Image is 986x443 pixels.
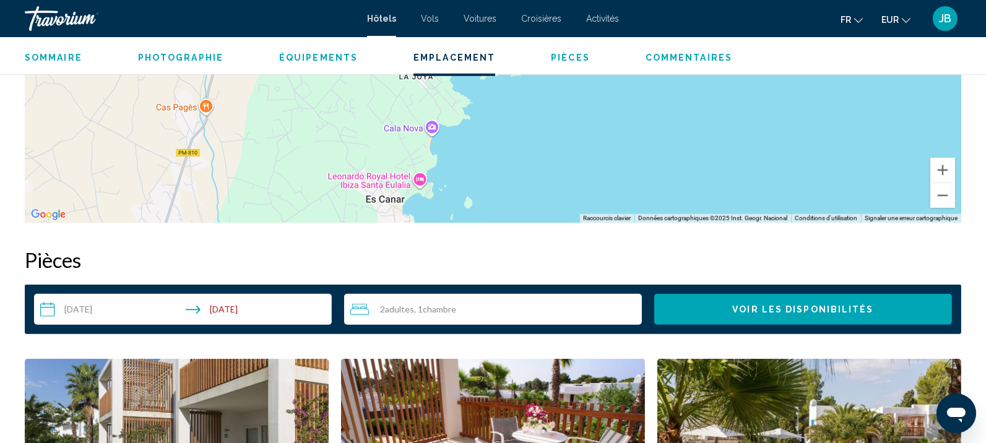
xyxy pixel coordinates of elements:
[551,52,590,63] button: Pièces
[344,294,642,325] button: Travelers: 2 adults, 0 children
[881,11,910,28] button: Change currency
[939,12,951,25] span: JB
[25,247,961,272] h2: Pièces
[646,53,732,62] span: Commentaires
[464,14,496,24] a: Voitures
[586,14,619,24] a: Activités
[646,52,732,63] button: Commentaires
[881,15,899,25] span: EUR
[25,6,355,31] a: Travorium
[34,294,332,325] button: Check-in date: Sep 14, 2025 Check-out date: Sep 21, 2025
[865,215,958,222] a: Signaler une erreur cartographique
[25,53,82,62] span: Sommaire
[413,52,495,63] button: Emplacement
[25,52,82,63] button: Sommaire
[279,52,358,63] button: Équipements
[279,53,358,62] span: Équipements
[421,14,439,24] a: Vols
[521,14,561,24] a: Croisières
[930,183,955,208] button: Zoom arrière
[654,294,952,325] button: Voir les disponibilités
[367,14,396,24] a: Hôtels
[795,215,857,222] a: Conditions d'utilisation
[413,53,495,62] span: Emplacement
[551,53,590,62] span: Pièces
[638,215,787,222] span: Données cartographiques ©2025 Inst. Geogr. Nacional
[423,304,456,314] span: Chambre
[385,304,414,314] span: Adultes
[930,158,955,183] button: Zoom avant
[583,214,631,223] button: Raccourcis clavier
[929,6,961,32] button: User Menu
[414,304,456,314] span: , 1
[34,294,952,325] div: Search widget
[732,305,873,315] span: Voir les disponibilités
[841,11,863,28] button: Change language
[28,207,69,223] a: Ouvrir cette zone dans Google Maps (dans une nouvelle fenêtre)
[380,304,414,314] span: 2
[841,15,851,25] span: fr
[936,394,976,433] iframe: Bouton de lancement de la fenêtre de messagerie
[138,52,223,63] button: Photographie
[28,207,69,223] img: Google
[138,53,223,62] span: Photographie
